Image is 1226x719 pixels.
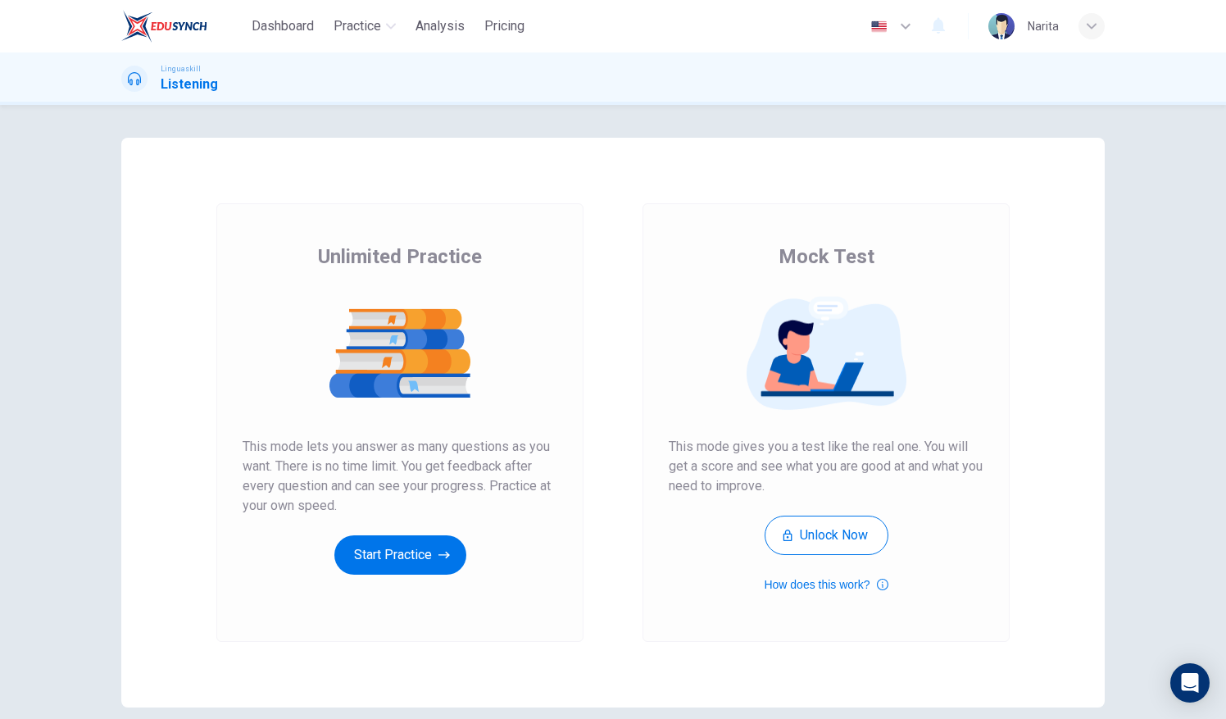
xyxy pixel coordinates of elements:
[121,10,245,43] a: EduSynch logo
[669,437,983,496] span: This mode gives you a test like the real one. You will get a score and see what you are good at a...
[243,437,557,516] span: This mode lets you answer as many questions as you want. There is no time limit. You get feedback...
[327,11,402,41] button: Practice
[245,11,320,41] button: Dashboard
[252,16,314,36] span: Dashboard
[765,516,888,555] button: Unlock Now
[764,575,888,594] button: How does this work?
[869,20,889,33] img: en
[318,243,482,270] span: Unlimited Practice
[1028,16,1059,36] div: Narita
[161,75,218,94] h1: Listening
[415,16,465,36] span: Analysis
[409,11,471,41] button: Analysis
[121,10,207,43] img: EduSynch logo
[478,11,531,41] button: Pricing
[334,16,381,36] span: Practice
[988,13,1015,39] img: Profile picture
[1170,663,1210,703] div: Open Intercom Messenger
[484,16,524,36] span: Pricing
[334,535,466,575] button: Start Practice
[161,63,201,75] span: Linguaskill
[779,243,874,270] span: Mock Test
